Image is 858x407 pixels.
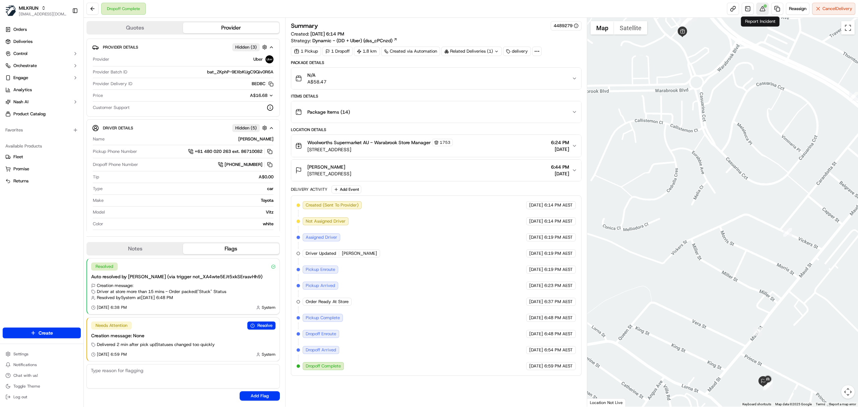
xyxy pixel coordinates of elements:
[544,331,573,337] span: 6:48 PM AEST
[529,299,543,305] span: [DATE]
[614,21,647,35] button: Show satellite imagery
[93,93,103,99] span: Price
[544,283,573,289] span: 6:23 PM AEST
[93,162,138,168] span: Dropoff Phone Number
[97,352,127,357] span: [DATE] 6:59 PM
[3,360,81,369] button: Notifications
[544,315,573,321] span: 6:48 PM AEST
[529,347,543,353] span: [DATE]
[13,51,27,57] span: Control
[13,178,28,184] span: Returns
[93,186,103,192] span: Type
[91,332,275,339] div: Creation message: None
[3,60,81,71] button: Orchestrate
[741,16,780,26] div: Report Incident
[822,6,852,12] span: Cancel Delivery
[307,72,326,78] span: N/A
[93,56,109,62] span: Provider
[783,228,792,237] div: 1
[841,21,855,35] button: Toggle fullscreen view
[354,47,380,56] div: 1.8 km
[3,125,81,135] div: Favorites
[5,166,78,172] a: Promise
[240,391,280,401] button: Add Flag
[183,22,279,33] button: Provider
[93,105,130,111] span: Customer Support
[291,187,327,192] div: Delivery Activity
[13,26,27,33] span: Orders
[306,283,335,289] span: Pickup Arrived
[529,363,543,369] span: [DATE]
[232,43,269,51] button: Hidden (3)
[93,69,127,75] span: Provider Batch ID
[849,92,858,101] div: 15
[589,398,611,407] img: Google
[529,331,543,337] span: [DATE]
[3,72,81,83] button: Engage
[342,250,377,256] span: [PERSON_NAME]
[381,47,440,56] a: Created via Automation
[291,60,581,65] div: Package Details
[680,19,689,27] div: 11
[207,69,273,75] span: bat_ZKphP-9EXbKUgC9Qiv0R6A
[13,87,32,93] span: Analytics
[554,23,578,29] button: 4489279
[3,97,81,107] button: Nash AI
[87,243,183,254] button: Notes
[529,315,543,321] span: [DATE]
[440,140,450,145] span: 1753
[13,75,28,81] span: Engage
[306,267,335,273] span: Pickup Enroute
[103,45,138,50] span: Provider Details
[3,48,81,59] button: Control
[93,81,132,87] span: Provider Delivery ID
[307,164,345,170] span: [PERSON_NAME]
[262,352,275,357] span: System
[3,36,81,47] a: Deliveries
[247,322,275,330] button: Resolve
[13,166,29,172] span: Promise
[91,322,132,330] div: Needs Attention
[306,202,359,208] span: Created (Sent To Provider)
[587,398,626,407] div: Location Not Live
[3,349,81,359] button: Settings
[544,218,573,224] span: 6:14 PM AEST
[262,305,275,310] span: System
[102,174,273,180] div: A$0.00
[19,11,67,17] span: [EMAIL_ADDRESS][DOMAIN_NAME]
[544,267,573,273] span: 6:19 PM AEST
[551,146,569,153] span: [DATE]
[235,44,257,50] span: Hidden ( 3 )
[291,127,581,132] div: Location Details
[13,154,23,160] span: Fleet
[93,174,99,180] span: Tip
[97,305,127,310] span: [DATE] 6:38 PM
[529,267,543,273] span: [DATE]
[3,392,81,402] button: Log out
[551,170,569,177] span: [DATE]
[291,68,581,89] button: N/AA$58.47
[291,47,321,56] div: 1 Pickup
[551,164,569,170] span: 6:44 PM
[93,221,103,227] span: Color
[225,162,262,168] span: [PHONE_NUMBER]
[93,209,105,215] span: Model
[92,122,274,133] button: Driver DetailsHidden (5)
[5,5,16,16] img: MILKRUN
[331,185,361,193] button: Add Event
[19,5,39,11] button: MILKRUN
[789,6,806,12] span: Reassign
[5,178,78,184] a: Returns
[3,141,81,152] div: Available Products
[13,394,27,400] span: Log out
[232,124,269,132] button: Hidden (5)
[93,197,104,203] span: Make
[306,250,336,256] span: Driver Updated
[13,351,28,357] span: Settings
[13,373,38,378] span: Chat with us!
[291,31,344,37] span: Created:
[742,402,771,407] button: Keyboard shortcuts
[676,17,685,26] div: 3
[13,362,37,367] span: Notifications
